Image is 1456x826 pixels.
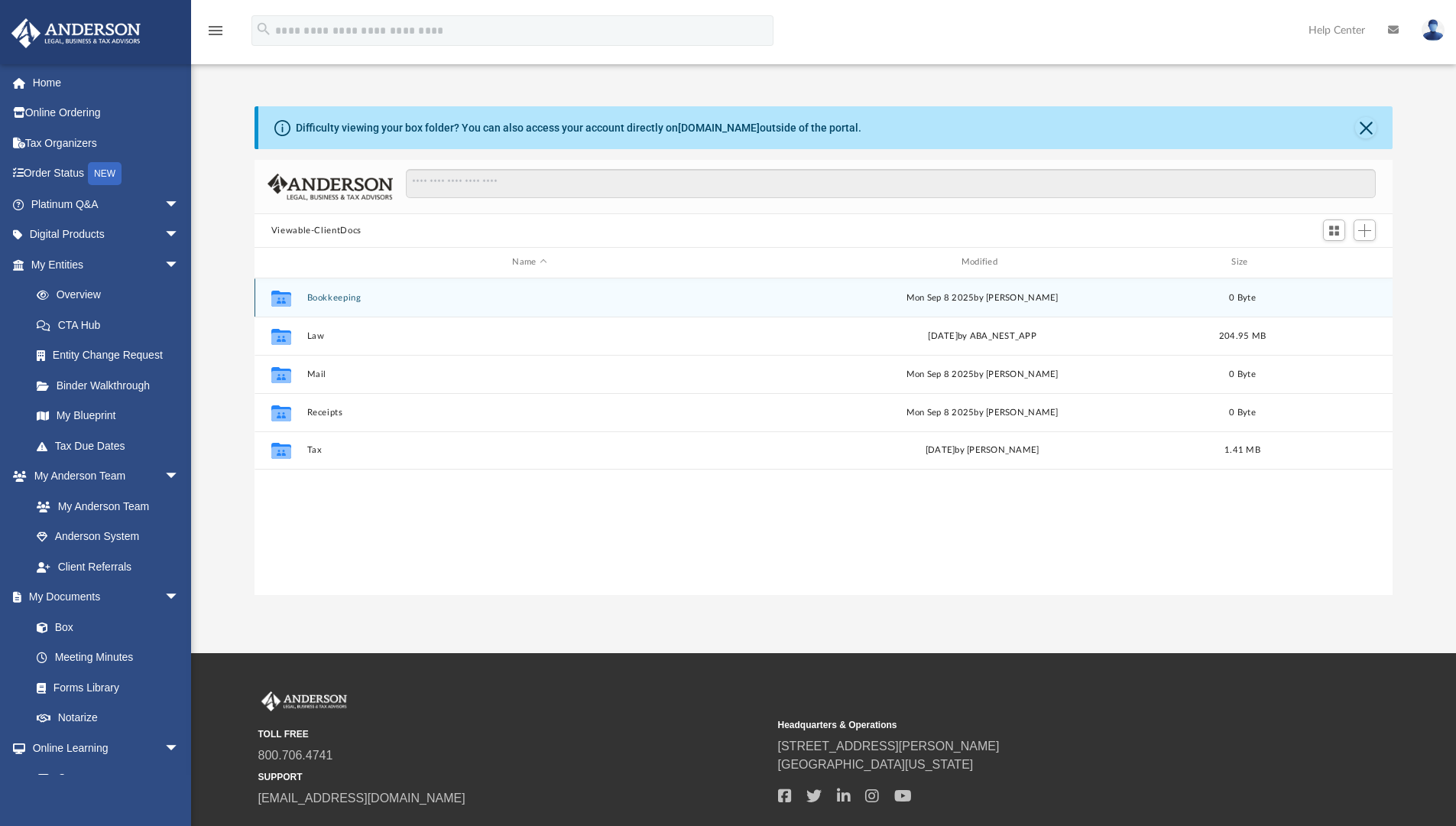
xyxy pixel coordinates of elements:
small: SUPPORT [258,770,767,784]
div: by ABA_NEST_APP [759,329,1205,343]
span: 0 Byte [1229,293,1256,301]
a: Entity Change Request [21,340,203,371]
a: Notarize [21,703,195,733]
a: Anderson System [21,522,195,552]
i: search [255,21,272,37]
span: arrow_drop_down [164,220,195,251]
a: CTA Hub [21,310,203,340]
span: 204.95 MB [1219,331,1266,340]
span: arrow_drop_down [164,249,195,281]
a: Online Ordering [11,98,203,128]
a: My Entitiesarrow_drop_down [11,249,203,280]
div: Mon Sep 8 2025 by [PERSON_NAME] [759,367,1205,381]
span: 1.41 MB [1224,446,1260,454]
a: Binder Walkthrough [21,370,203,401]
div: Size [1211,255,1273,269]
small: Headquarters & Operations [778,718,1287,732]
button: Tax [306,445,752,455]
div: NEW [88,162,122,185]
a: Box [21,612,187,642]
div: [DATE] by [PERSON_NAME] [759,444,1205,457]
a: Courses [21,763,195,794]
div: Modified [759,255,1205,269]
a: Forms Library [21,672,187,703]
a: Client Referrals [21,551,195,582]
div: Name [306,255,752,269]
a: My Anderson Teamarrow_drop_down [11,461,195,492]
a: Tax Organizers [11,128,203,158]
a: Online Learningarrow_drop_down [11,733,195,763]
button: Mail [306,369,752,379]
a: Meeting Minutes [21,642,195,673]
i: menu [206,21,225,40]
img: Anderson Advisors Platinum Portal [7,18,145,48]
button: Viewable-ClientDocs [271,224,362,238]
a: Tax Due Dates [21,431,203,461]
button: Bookkeeping [306,293,752,303]
a: My Documentsarrow_drop_down [11,582,195,613]
div: Difficulty viewing your box folder? You can also access your account directly on outside of the p... [296,120,861,136]
div: grid [255,278,1393,595]
span: arrow_drop_down [164,582,195,613]
button: Switch to Grid View [1323,220,1346,241]
button: Receipts [306,408,752,418]
span: 0 Byte [1229,369,1256,378]
button: Law [306,331,752,341]
a: Home [11,67,203,98]
div: id [1279,255,1386,269]
span: [DATE] [928,331,958,340]
div: id [261,255,300,269]
a: [DOMAIN_NAME] [678,122,760,134]
div: Mon Sep 8 2025 by [PERSON_NAME] [759,405,1205,419]
button: Add [1354,220,1377,241]
span: arrow_drop_down [164,461,195,493]
button: Close [1355,117,1377,138]
img: Anderson Advisors Platinum Portal [258,691,350,711]
input: Search files and folders [406,169,1376,198]
a: My Anderson Team [21,491,187,522]
small: TOLL FREE [258,727,767,741]
a: 800.706.4741 [258,749,333,762]
a: [EMAIL_ADDRESS][DOMAIN_NAME] [258,792,465,805]
img: User Pic [1422,19,1445,41]
span: 0 Byte [1229,408,1256,416]
a: Overview [21,280,203,311]
a: [GEOGRAPHIC_DATA][US_STATE] [778,758,974,771]
a: Digital Productsarrow_drop_down [11,220,203,250]
a: menu [206,29,225,40]
a: Platinum Q&Aarrow_drop_down [11,189,203,220]
a: My Blueprint [21,401,195,431]
a: [STREET_ADDRESS][PERSON_NAME] [778,740,1000,753]
div: Mon Sep 8 2025 by [PERSON_NAME] [759,291,1205,304]
a: Order StatusNEW [11,158,203,190]
span: arrow_drop_down [164,733,195,764]
span: arrow_drop_down [164,189,195,220]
